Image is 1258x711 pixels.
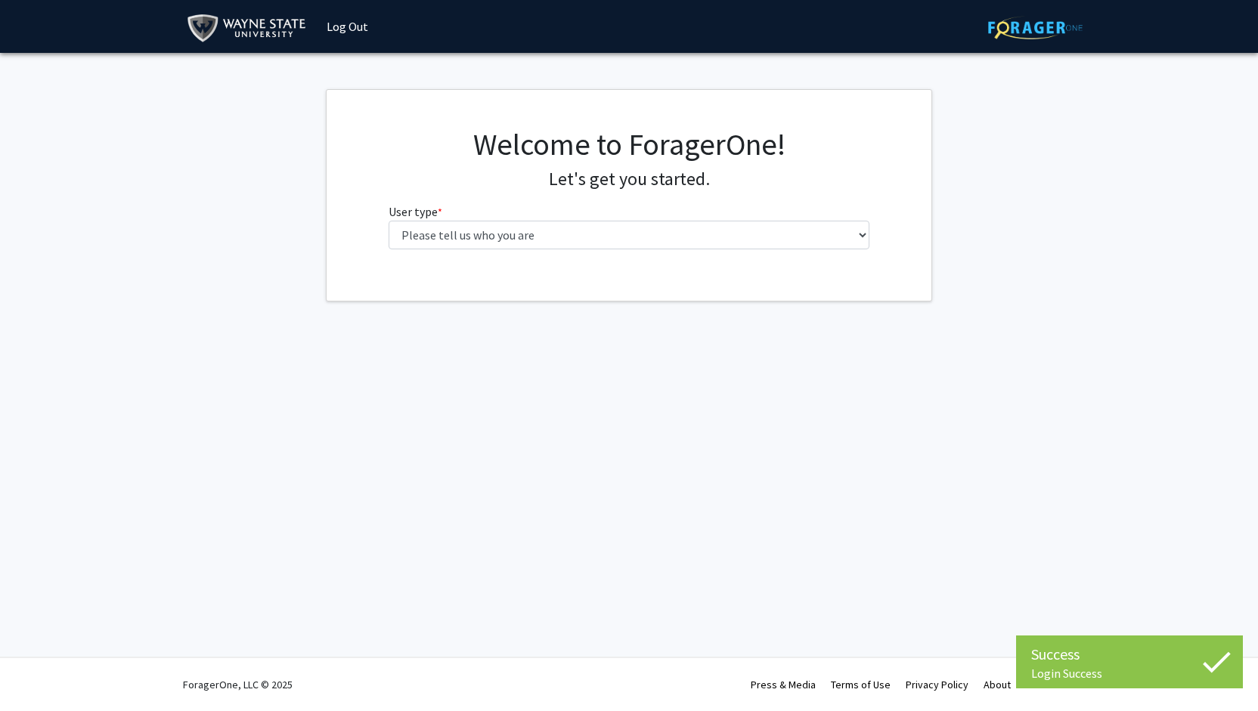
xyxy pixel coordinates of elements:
h1: Welcome to ForagerOne! [389,126,870,162]
img: Wayne State University Logo [187,11,313,45]
img: ForagerOne Logo [988,16,1083,39]
a: About [984,678,1011,691]
div: Success [1031,643,1228,666]
a: Press & Media [751,678,816,691]
a: Privacy Policy [906,678,968,691]
h4: Let's get you started. [389,168,870,190]
label: User type [389,202,442,221]
a: Terms of Use [831,678,891,691]
iframe: Chat [11,643,64,700]
div: Login Success [1031,666,1228,681]
div: ForagerOne, LLC © 2025 [183,658,293,711]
